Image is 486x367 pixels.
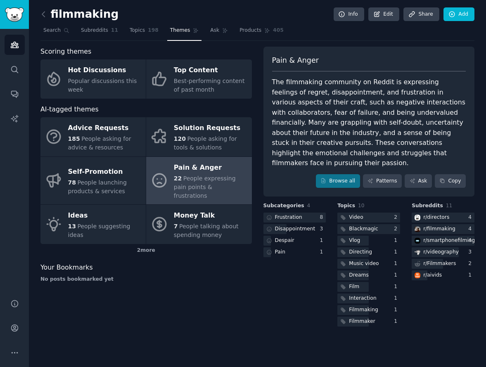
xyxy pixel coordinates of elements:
span: Scoring themes [40,47,91,57]
span: 120 [174,135,186,142]
div: Directing [349,249,372,256]
div: r/ directors [423,214,449,221]
span: 7 [174,223,178,230]
a: Despair1 [263,236,326,246]
h2: filmmaking [40,8,119,21]
div: 8 [320,214,326,221]
a: Dreams1 [337,270,400,281]
a: Filmmaker1 [337,317,400,327]
span: 22 [174,175,182,182]
div: Solution Requests [174,122,247,135]
a: Directing1 [337,247,400,258]
a: Pain1 [263,247,326,258]
div: 2 [468,260,474,268]
a: Money Talk7People talking about spending money [146,205,251,244]
div: 3 [320,225,326,233]
a: Ask [207,24,231,41]
span: People asking for tools & solutions [174,135,237,151]
div: Pain & Anger [174,161,247,174]
div: Despair [275,237,294,244]
span: People expressing pain points & frustrations [174,175,236,199]
div: 1 [394,306,400,314]
div: Top Content [174,64,247,77]
div: 1 [320,249,326,256]
div: Filmmaking [349,306,378,314]
a: Solution Requests120People asking for tools & solutions [146,117,251,156]
span: Popular discussions this week [68,78,137,93]
div: 3 [468,249,474,256]
div: 2 [394,225,400,233]
span: 405 [273,27,284,34]
a: Topics198 [127,24,161,41]
a: Interaction1 [337,294,400,304]
a: Info [334,7,364,21]
a: Browse all [316,174,360,188]
a: Film1 [337,282,400,292]
span: Topics [130,27,145,34]
a: Advice Requests185People asking for advice & resources [40,117,146,156]
div: r/ videography [423,249,459,256]
a: Frustration8 [263,213,326,223]
img: filmmaking [415,226,420,232]
a: aividsr/aivids1 [412,270,474,281]
a: videographyr/videography3 [412,247,474,258]
a: Share [403,7,439,21]
div: r/ filmmaking [423,225,455,233]
a: smartphonefilmingr/smartphonefilming4 [412,236,474,246]
span: Topics [337,202,355,210]
a: r/Filmmakers2 [412,259,474,269]
div: Money Talk [174,209,247,223]
div: Ideas [68,209,142,223]
div: Self-Promotion [68,166,142,179]
img: videography [415,249,420,255]
span: Products [239,27,261,34]
div: 2 [394,214,400,221]
span: Your Bookmarks [40,263,93,273]
span: 198 [148,27,159,34]
div: Dreams [349,272,369,279]
span: 4 [307,203,311,208]
div: 4 [468,214,474,221]
div: Interaction [349,295,376,302]
div: Music video [349,260,379,268]
span: Best-performing content of past month [174,78,245,93]
div: 1 [468,272,474,279]
a: Search [40,24,72,41]
div: 1 [394,318,400,325]
span: 11 [446,203,453,208]
img: smartphonefilming [415,238,420,244]
span: 10 [358,203,365,208]
div: 1 [394,249,400,256]
div: 1 [394,237,400,244]
div: 1 [394,295,400,302]
a: Ask [405,174,432,188]
span: Search [43,27,61,34]
span: 185 [68,135,80,142]
div: The filmmaking community on Reddit is expressing feelings of regret, disappointment, and frustrat... [272,77,466,168]
div: Filmmaker [349,318,375,325]
span: Ask [210,27,219,34]
span: People launching products & services [68,179,127,194]
div: 2 more [40,244,252,257]
a: Video2 [337,213,400,223]
span: AI-tagged themes [40,104,99,115]
a: Add [443,7,474,21]
div: 4 [468,225,474,233]
span: 13 [68,223,76,230]
a: Hot DiscussionsPopular discussions this week [40,59,146,99]
a: Products405 [237,24,286,41]
a: Top ContentBest-performing content of past month [146,59,251,99]
a: Self-Promotion78People launching products & services [40,157,146,205]
span: People suggesting ideas [68,223,130,238]
img: directors [415,215,420,220]
span: 78 [68,179,76,186]
a: directorsr/directors4 [412,213,474,223]
a: Themes [167,24,202,41]
div: 1 [394,283,400,291]
span: Pain & Anger [272,55,319,66]
div: r/ smartphonefilming [423,237,475,244]
a: Pain & Anger22People expressing pain points & frustrations [146,157,251,205]
div: Advice Requests [68,122,142,135]
a: filmmakingr/filmmaking4 [412,224,474,234]
div: Film [349,283,359,291]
